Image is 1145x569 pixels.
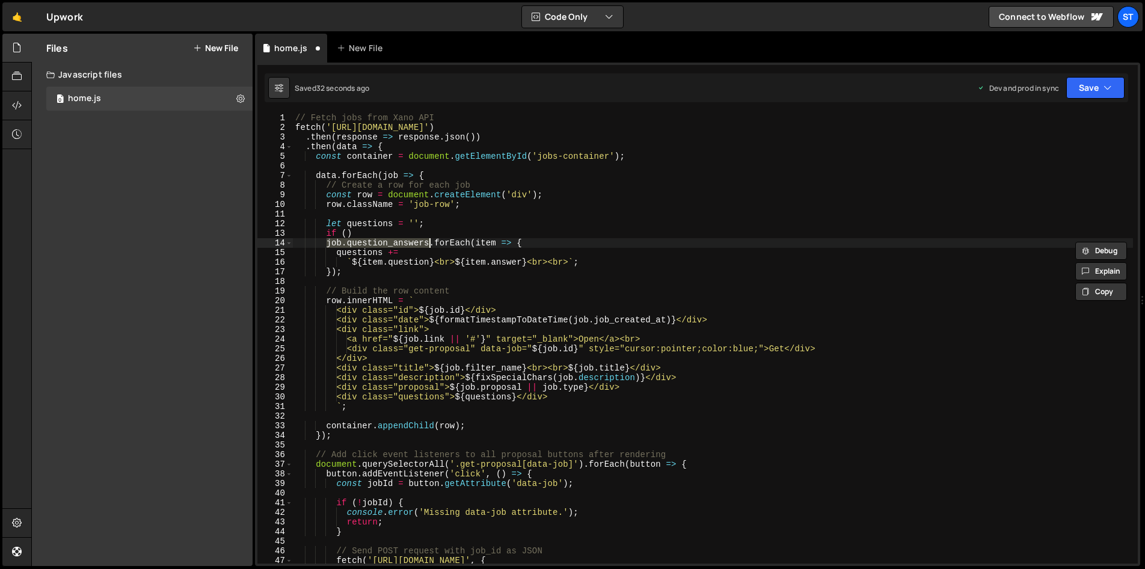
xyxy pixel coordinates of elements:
div: 34 [257,431,293,440]
div: 47 [257,556,293,565]
div: 18 [257,277,293,286]
div: 14 [257,238,293,248]
div: 19 [257,286,293,296]
div: 12 [257,219,293,229]
div: 20 [257,296,293,306]
div: 31 [257,402,293,411]
div: 39 [257,479,293,488]
div: 33 [257,421,293,431]
div: 28 [257,373,293,383]
div: 5 [257,152,293,161]
div: 35 [257,440,293,450]
div: 22 [257,315,293,325]
button: Debug [1075,242,1127,260]
div: 27 [257,363,293,373]
div: 25 [257,344,293,354]
button: Code Only [522,6,623,28]
div: 45 [257,537,293,546]
span: 0 [57,95,64,105]
div: home.js [68,93,101,104]
button: New File [193,43,238,53]
div: 37 [257,460,293,469]
div: Dev and prod in sync [977,83,1059,93]
div: 24 [257,334,293,344]
div: Upwork [46,10,83,24]
div: 23 [257,325,293,334]
div: 3 [257,132,293,142]
div: 13 [257,229,293,238]
div: 32 seconds ago [316,83,369,93]
h2: Files [46,42,68,55]
div: 2 [257,123,293,132]
div: 8 [257,180,293,190]
div: 7 [257,171,293,180]
div: 44 [257,527,293,537]
button: Copy [1075,283,1127,301]
div: 1 [257,113,293,123]
div: 42 [257,508,293,517]
div: 29 [257,383,293,392]
div: 21 [257,306,293,315]
button: Explain [1075,262,1127,280]
div: 26 [257,354,293,363]
div: 15 [257,248,293,257]
div: 30 [257,392,293,402]
div: 43 [257,517,293,527]
div: 11 [257,209,293,219]
div: 46 [257,546,293,556]
div: 10 [257,200,293,209]
div: 6 [257,161,293,171]
div: 4 [257,142,293,152]
div: 38 [257,469,293,479]
div: 16 [257,257,293,267]
div: Javascript files [32,63,253,87]
div: home.js [274,42,307,54]
div: 32 [257,411,293,421]
div: 36 [257,450,293,460]
div: 16926/46343.js [46,87,253,111]
button: Save [1066,77,1125,99]
a: Connect to Webflow [989,6,1114,28]
div: Saved [295,83,369,93]
div: 41 [257,498,293,508]
div: 9 [257,190,293,200]
div: New File [337,42,387,54]
a: 🤙 [2,2,32,31]
div: 17 [257,267,293,277]
div: 40 [257,488,293,498]
a: St [1117,6,1139,28]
